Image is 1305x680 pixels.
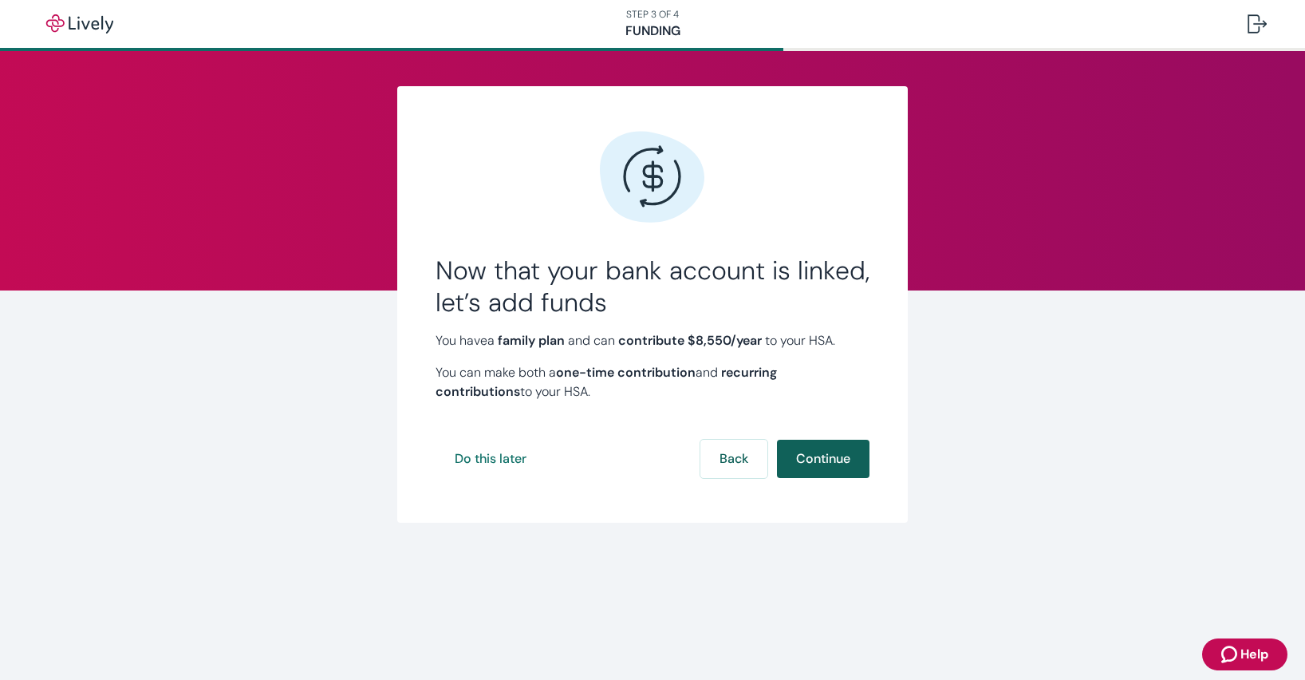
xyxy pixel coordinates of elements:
[1202,638,1287,670] button: Zendesk support iconHelp
[436,440,546,478] button: Do this later
[618,332,762,349] strong: contribute $8,550 /year
[1221,645,1240,664] svg: Zendesk support icon
[1240,645,1268,664] span: Help
[436,331,869,350] p: You have a and can to your HSA.
[436,255,869,318] h2: Now that your bank account is linked, let’s add funds
[1235,5,1279,43] button: Log out
[498,332,565,349] strong: family plan
[35,14,124,34] img: Lively
[777,440,869,478] button: Continue
[700,440,767,478] button: Back
[436,364,777,400] strong: recurring contributions
[556,364,696,381] strong: one-time contribution
[436,363,869,401] p: You can make both a and to your HSA.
